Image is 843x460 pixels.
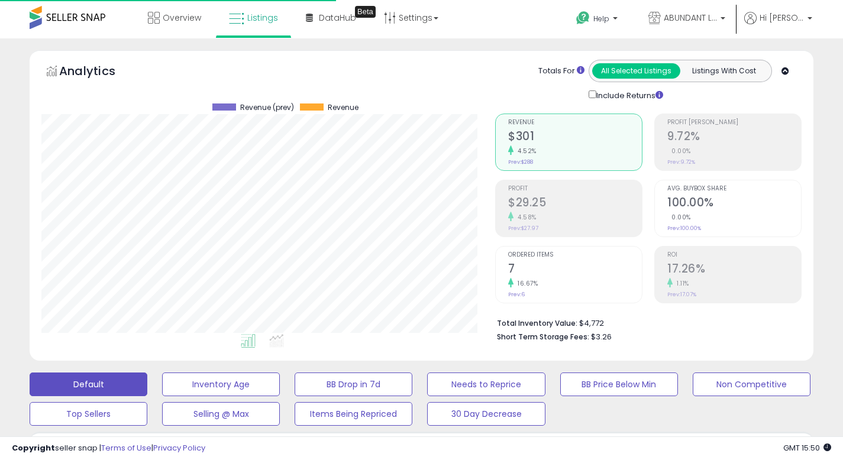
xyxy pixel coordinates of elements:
[560,372,678,396] button: BB Price Below Min
[667,225,701,232] small: Prev: 100.00%
[680,63,768,79] button: Listings With Cost
[538,66,584,77] div: Totals For
[153,442,205,453] a: Privacy Policy
[328,103,358,112] span: Revenue
[513,213,537,222] small: 4.58%
[59,63,138,82] h5: Analytics
[760,12,804,24] span: Hi [PERSON_NAME]
[497,318,577,328] b: Total Inventory Value:
[744,12,812,38] a: Hi [PERSON_NAME]
[667,262,801,278] h2: 17.26%
[427,402,545,426] button: 30 Day Decrease
[592,63,680,79] button: All Selected Listings
[101,442,151,453] a: Terms of Use
[240,103,294,112] span: Revenue (prev)
[295,402,412,426] button: Items Being Repriced
[664,12,717,24] span: ABUNDANT LiFE
[508,129,642,145] h2: $301
[162,402,280,426] button: Selling @ Max
[508,225,538,232] small: Prev: $27.97
[667,186,801,192] span: Avg. Buybox Share
[508,291,525,298] small: Prev: 6
[667,129,801,145] h2: 9.72%
[580,88,677,102] div: Include Returns
[576,11,590,25] i: Get Help
[667,147,691,156] small: 0.00%
[667,158,695,166] small: Prev: 9.72%
[319,12,356,24] span: DataHub
[247,12,278,24] span: Listings
[355,6,376,18] div: Tooltip anchor
[567,2,629,38] a: Help
[667,252,801,258] span: ROI
[667,213,691,222] small: 0.00%
[508,158,533,166] small: Prev: $288
[30,402,147,426] button: Top Sellers
[508,186,642,192] span: Profit
[508,252,642,258] span: Ordered Items
[508,262,642,278] h2: 7
[497,332,589,342] b: Short Term Storage Fees:
[693,372,810,396] button: Non Competitive
[667,119,801,126] span: Profit [PERSON_NAME]
[667,291,696,298] small: Prev: 17.07%
[513,279,538,288] small: 16.67%
[30,372,147,396] button: Default
[508,119,642,126] span: Revenue
[12,443,205,454] div: seller snap | |
[673,279,689,288] small: 1.11%
[591,331,612,342] span: $3.26
[427,372,545,396] button: Needs to Reprice
[295,372,412,396] button: BB Drop in 7d
[162,372,280,396] button: Inventory Age
[513,147,537,156] small: 4.52%
[783,442,831,453] span: 2025-10-9 15:50 GMT
[667,196,801,212] h2: 100.00%
[508,196,642,212] h2: $29.25
[163,12,201,24] span: Overview
[593,14,609,24] span: Help
[497,315,793,329] li: $4,772
[12,442,55,453] strong: Copyright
